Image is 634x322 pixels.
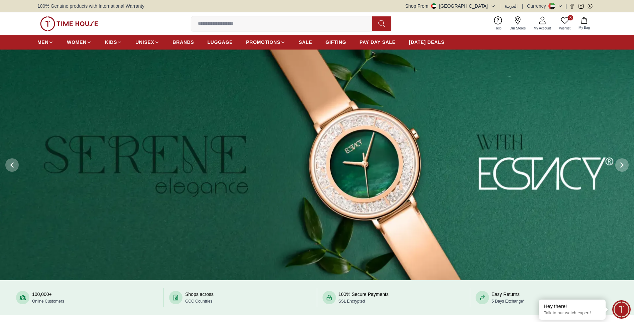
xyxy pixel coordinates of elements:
[105,36,122,48] a: KIDS
[505,3,518,9] button: العربية
[299,36,312,48] a: SALE
[492,291,525,304] div: Easy Returns
[507,26,528,31] span: Our Stores
[405,3,496,9] button: Shop From[GEOGRAPHIC_DATA]
[555,15,575,32] a: 3Wishlist
[409,39,445,46] span: [DATE] DEALS
[531,26,554,31] span: My Account
[173,36,194,48] a: BRANDS
[105,39,117,46] span: KIDS
[185,299,212,304] span: GCC Countries
[612,300,631,319] div: Chat Widget
[360,36,396,48] a: PAY DAY SALE
[568,15,573,20] span: 3
[37,36,53,48] a: MEN
[492,299,525,304] span: 5 Days Exchange*
[576,25,593,30] span: My Bag
[506,15,530,32] a: Our Stores
[579,4,584,9] a: Instagram
[431,3,436,9] img: United Arab Emirates
[326,39,346,46] span: GIFTING
[67,36,92,48] a: WOMEN
[299,39,312,46] span: SALE
[544,310,601,316] p: Talk to our watch expert!
[492,26,504,31] span: Help
[173,39,194,46] span: BRANDS
[565,3,567,9] span: |
[491,15,506,32] a: Help
[246,36,285,48] a: PROMOTIONS
[185,291,214,304] div: Shops across
[500,3,501,9] span: |
[360,39,396,46] span: PAY DAY SALE
[32,299,64,304] span: Online Customers
[37,39,48,46] span: MEN
[556,26,573,31] span: Wishlist
[67,39,87,46] span: WOMEN
[588,4,593,9] a: Whatsapp
[135,36,159,48] a: UNISEX
[339,299,365,304] span: SSL Encrypted
[32,291,64,304] div: 100,000+
[135,39,154,46] span: UNISEX
[409,36,445,48] a: [DATE] DEALS
[522,3,523,9] span: |
[40,16,98,31] img: ...
[208,39,233,46] span: LUGGAGE
[208,36,233,48] a: LUGGAGE
[326,36,346,48] a: GIFTING
[339,291,389,304] div: 100% Secure Payments
[575,16,594,31] button: My Bag
[37,3,144,9] span: 100% Genuine products with International Warranty
[246,39,280,46] span: PROMOTIONS
[544,303,601,310] div: Hey there!
[527,3,549,9] div: Currency
[569,4,575,9] a: Facebook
